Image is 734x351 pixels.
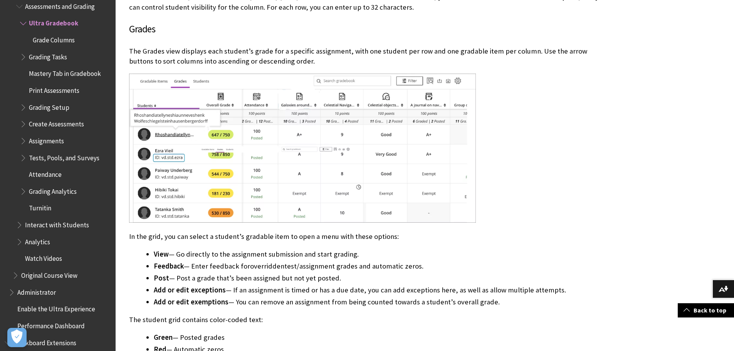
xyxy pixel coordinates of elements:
span: Grading Setup [29,101,69,111]
span: Green [154,333,173,342]
h3: Grades [129,22,607,37]
li: — Post a grade that’s been assigned but not yet posted. [154,273,607,284]
span: Feedback [154,262,184,270]
li: — Enter feedback for [154,261,607,272]
span: assignment grades and automatic zeros. [299,262,423,270]
span: Interact with Students [25,218,89,229]
li: — Posted grades [154,332,607,343]
span: Grade Columns [33,34,75,44]
span: Assignments [29,134,64,145]
li: — Go directly to the assignment submission and start grading. [154,249,607,260]
li: — You can remove an assignment from being counted towards a student’s overall grade. [154,297,607,307]
a: Back to top [678,303,734,317]
p: In the grid, you can select a student’s gradable item to open a menu with these options: [129,232,607,242]
span: Add or edit exemptions [154,297,228,306]
p: The Grades view displays each student’s grade for a specific assignment, with one student per row... [129,46,607,66]
span: Attendance [29,168,62,178]
span: Post [154,274,169,282]
li: — If an assignment is timed or has a due date, you can add exceptions here, as well as allow mult... [154,285,607,296]
span: View [154,250,169,259]
span: Blackboard Extensions [13,336,76,347]
span: Analytics [25,235,50,246]
img: Gradebook grades view [129,74,476,223]
span: Grading Tasks [29,50,67,61]
span: Administrator [17,286,56,296]
span: Watch Videos [25,252,62,263]
span: overridden [250,262,284,270]
span: Add or edit exceptions [154,286,226,294]
span: Performance Dashboard [17,319,85,330]
span: Print Assessments [29,84,79,94]
span: Original Course View [21,269,77,279]
span: test/ [284,262,299,270]
span: Create Assessments [29,118,84,128]
p: The student grid contains color-coded text: [129,315,607,325]
span: Ultra Gradebook [29,17,78,27]
span: Tests, Pools, and Surveys [29,151,99,162]
span: Grading Analytics [29,185,77,195]
button: Open Preferences [7,328,27,347]
span: Turnitin [29,202,51,212]
span: Mastery Tab in Gradebook [29,67,101,78]
span: Enable the Ultra Experience [17,303,95,313]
